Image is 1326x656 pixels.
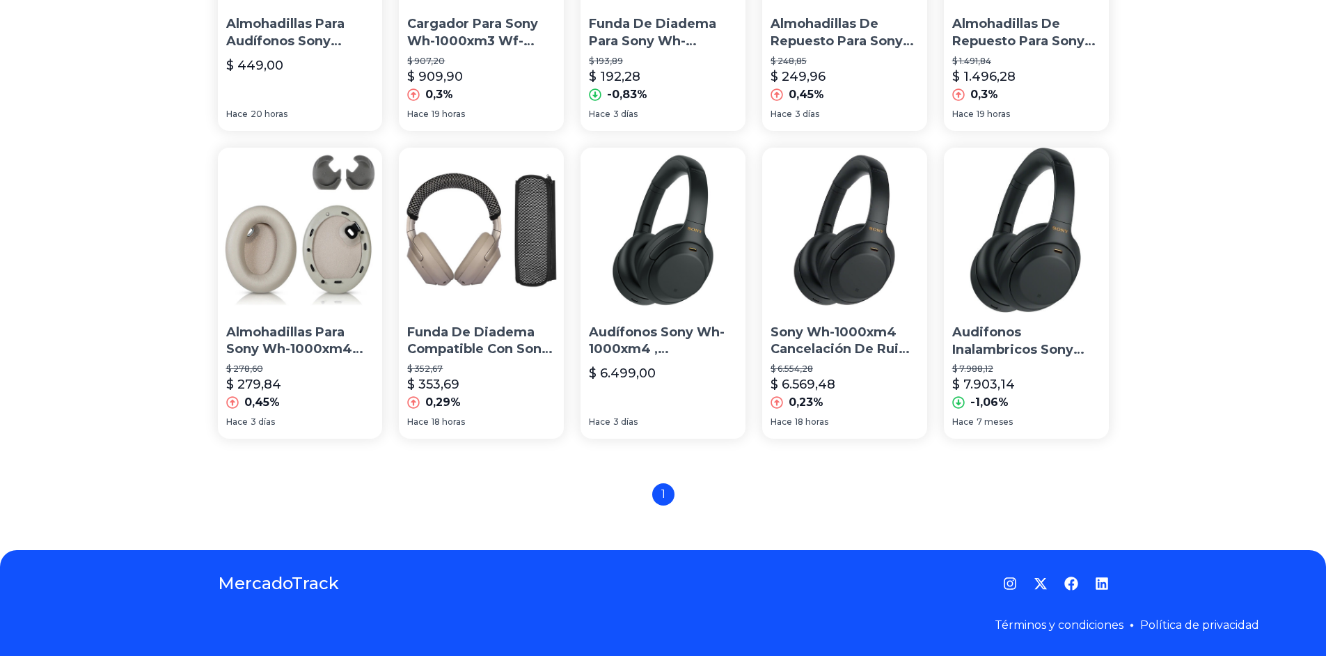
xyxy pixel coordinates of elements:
p: $ 192,28 [589,67,640,86]
a: LinkedIn [1095,577,1109,591]
p: $ 909,90 [407,67,463,86]
span: 7 meses [977,416,1013,428]
img: Funda De Diadema Compatible Con Sony Wh-1000xm3 Wh 1000xm4 [399,148,564,313]
p: $ 7.903,14 [952,375,1015,394]
a: Facebook [1064,577,1078,591]
p: $ 1.491,84 [952,56,1100,67]
img: Audifonos Inalambricos Sony Wh-1000xm4 Cancelacion De Ruido [944,148,1109,313]
span: Hace [226,109,248,120]
p: $ 6.499,00 [589,364,656,383]
p: Funda De Diadema Para Sony Wh-1000xm4, 1000xm3, 1000xm2 [589,15,737,50]
p: Almohadillas Para Sony Wh-1000xm4 Wh1000xm4 1000xm4 [226,324,374,359]
span: 19 horas [977,109,1010,120]
span: 3 días [613,416,638,428]
a: Términos y condiciones [995,618,1123,632]
span: 20 horas [251,109,287,120]
span: Hace [407,416,429,428]
p: $ 248,85 [771,56,919,67]
p: 0,3% [425,86,453,103]
p: Almohadillas De Repuesto Para Sony Wh-1000xm4 Wh1000xm4 [771,15,919,50]
span: 3 días [251,416,275,428]
span: Hace [952,416,974,428]
p: $ 907,20 [407,56,555,67]
a: Audífonos Sony Wh-1000xm4 , Inalámbricos Color NegroAudífonos Sony Wh-1000xm4 , Inalámbricos Colo... [581,148,745,439]
span: Hace [226,416,248,428]
span: 3 días [795,109,819,120]
a: Política de privacidad [1140,618,1259,632]
p: Audifonos Inalambricos Sony Wh-1000xm4 Cancelacion De Ruido [952,324,1100,359]
span: 19 horas [432,109,465,120]
p: $ 6.569,48 [771,375,835,394]
p: Sony Wh-1000xm4 Cancelación De Ruido Inalámbrica... [771,324,919,359]
a: Sony Wh-1000xm4 Cancelación De Ruido Inalámbrica...Sony Wh-1000xm4 Cancelación De Ruido Inalámbri... [762,148,927,439]
img: Almohadillas Para Sony Wh-1000xm4 Wh1000xm4 1000xm4 [218,148,383,313]
a: Instagram [1003,577,1017,591]
img: Audífonos Sony Wh-1000xm4 , Inalámbricos Color Negro [581,148,745,313]
p: 0,45% [789,86,824,103]
p: 0,29% [425,394,461,411]
p: Cargador Para Sony Wh-1000xm3 Wf-1000xm3 1000xm4 Wh-xb700 Wh [407,15,555,50]
p: $ 353,69 [407,375,459,394]
p: -1,06% [970,394,1009,411]
span: Hace [771,109,792,120]
span: 18 horas [795,416,828,428]
p: Funda De Diadema Compatible Con Sony Wh-1000xm3 Wh 1000xm4 [407,324,555,359]
span: Hace [589,109,610,120]
p: $ 249,96 [771,67,826,86]
span: Hace [407,109,429,120]
p: Almohadillas De Repuesto Para Sony Wh-1000xm4 - Espuma De [952,15,1100,50]
p: $ 7.988,12 [952,364,1100,375]
span: Hace [952,109,974,120]
span: 18 horas [432,416,465,428]
a: Almohadillas Para Sony Wh-1000xm4 Wh1000xm4 1000xm4Almohadillas Para Sony Wh-1000xm4 Wh1000xm4 10... [218,148,383,439]
p: $ 1.496,28 [952,67,1016,86]
p: 0,23% [789,394,823,411]
img: Sony Wh-1000xm4 Cancelación De Ruido Inalámbrica... [762,148,927,313]
p: 0,3% [970,86,998,103]
p: $ 449,00 [226,56,283,75]
p: $ 278,60 [226,364,374,375]
p: Audífonos Sony Wh-1000xm4 , Inalámbricos Color Negro [589,324,737,359]
a: Audifonos Inalambricos Sony Wh-1000xm4 Cancelacion De RuidoAudifonos Inalambricos Sony Wh-1000xm4... [944,148,1109,439]
a: MercadoTrack [218,572,339,595]
a: Twitter [1034,577,1048,591]
p: Almohadillas Para Audífonos Sony Wh1000xm4 Wh-1000xm4 [226,15,374,50]
p: $ 193,89 [589,56,737,67]
a: Funda De Diadema Compatible Con Sony Wh-1000xm3 Wh 1000xm4Funda De Diadema Compatible Con Sony Wh... [399,148,564,439]
p: $ 352,67 [407,364,555,375]
span: Hace [589,416,610,428]
span: Hace [771,416,792,428]
p: $ 279,84 [226,375,281,394]
span: 3 días [613,109,638,120]
p: $ 6.554,28 [771,364,919,375]
p: 0,45% [244,394,280,411]
p: -0,83% [607,86,647,103]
